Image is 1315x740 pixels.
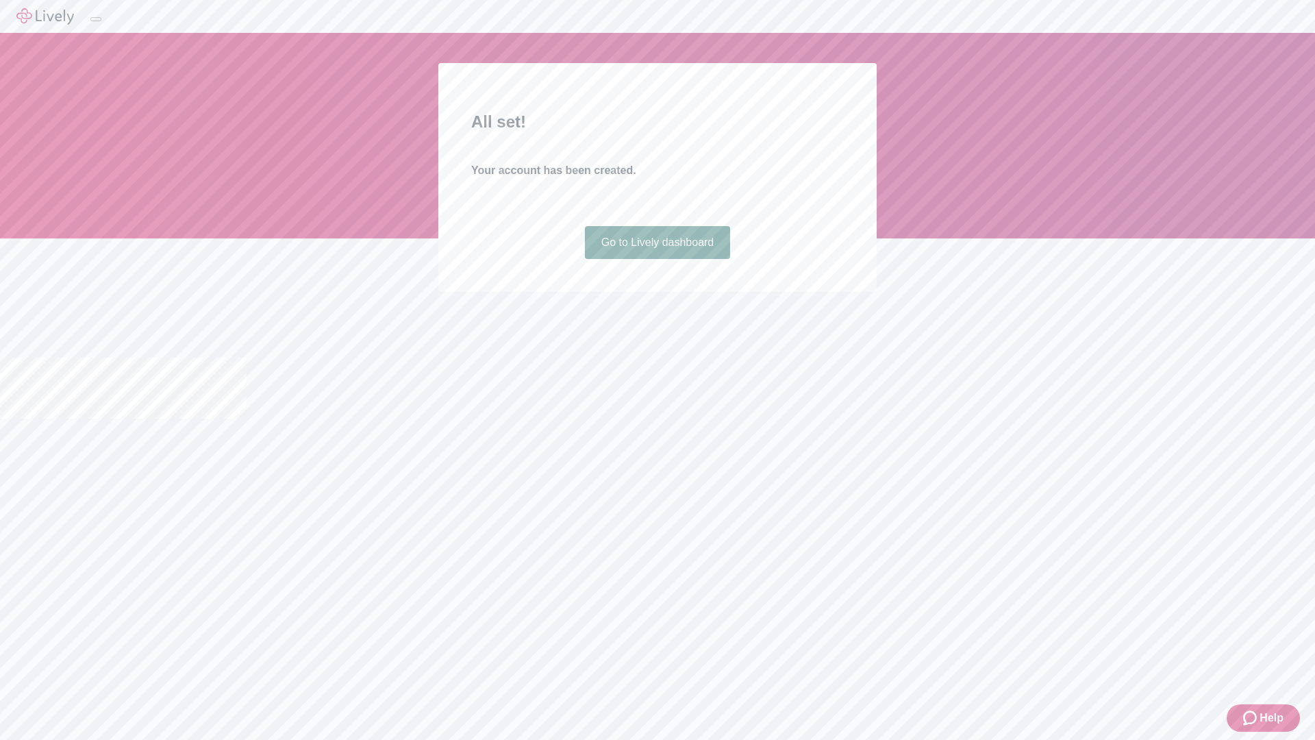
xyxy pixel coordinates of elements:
[471,162,844,179] h4: Your account has been created.
[1260,710,1283,726] span: Help
[1227,704,1300,732] button: Zendesk support iconHelp
[16,8,74,25] img: Lively
[1243,710,1260,726] svg: Zendesk support icon
[90,17,101,21] button: Log out
[471,110,844,134] h2: All set!
[585,226,731,259] a: Go to Lively dashboard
